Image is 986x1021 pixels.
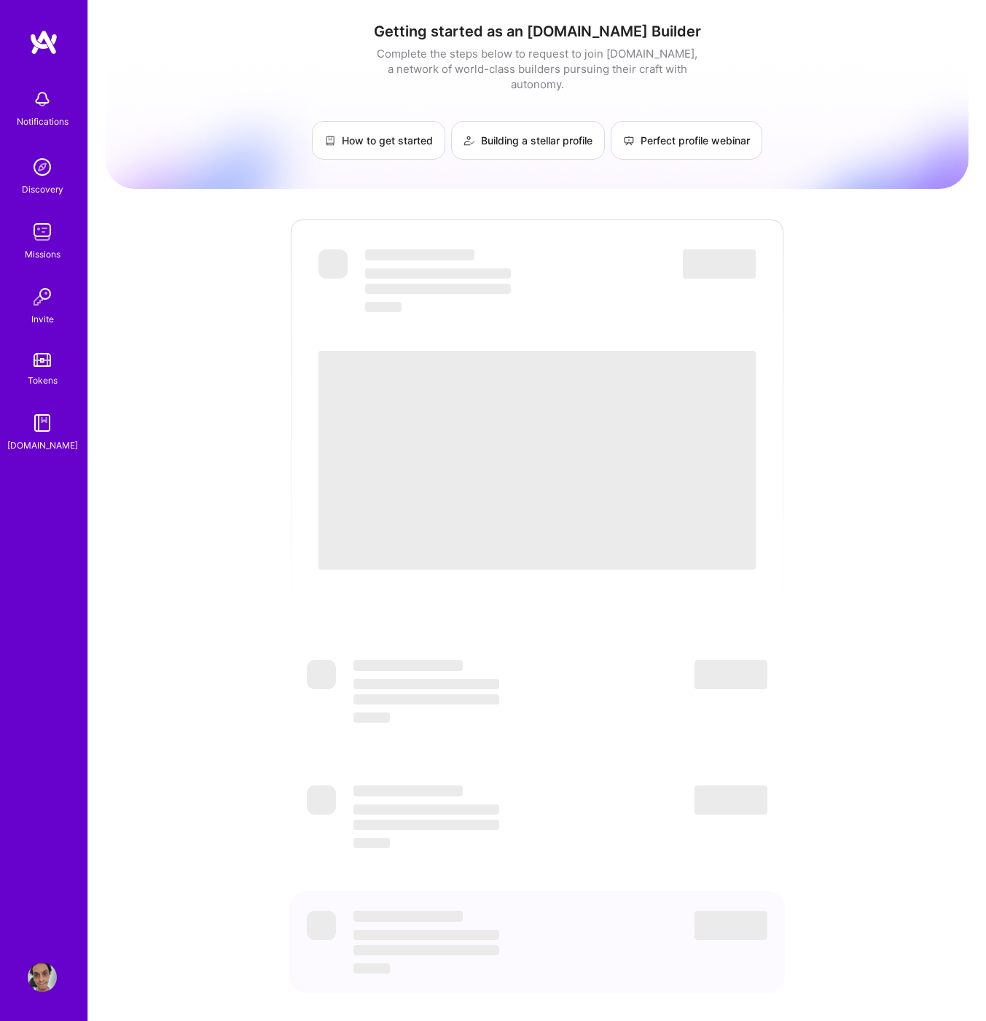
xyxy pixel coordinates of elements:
div: Invite [31,311,54,327]
div: Complete the steps below to request to join [DOMAIN_NAME], a network of world-class builders purs... [373,46,701,92]
a: Perfect profile webinar [611,121,762,160]
a: How to get started [312,121,445,160]
img: Invite [28,282,57,311]
span: ‌ [353,820,499,830]
span: ‌ [353,930,499,940]
div: [DOMAIN_NAME] [7,438,78,453]
span: ‌ [694,785,767,815]
img: logo [29,29,58,55]
img: tokens [34,353,51,367]
a: User Avatar [24,963,60,992]
span: ‌ [353,694,499,704]
div: Tokens [28,373,58,388]
span: ‌ [353,660,463,671]
span: ‌ [307,911,336,940]
div: Notifications [17,114,69,129]
img: bell [28,85,57,114]
span: ‌ [365,302,402,312]
span: ‌ [353,911,463,922]
span: ‌ [694,660,767,689]
img: Building a stellar profile [463,135,475,147]
img: Perfect profile webinar [623,135,635,147]
span: ‌ [307,785,336,815]
img: discovery [28,152,57,182]
div: Missions [25,246,60,262]
span: ‌ [353,963,390,974]
span: ‌ [683,249,756,279]
span: ‌ [318,351,756,570]
span: ‌ [365,268,511,279]
span: ‌ [307,660,336,689]
img: guide book [28,408,57,438]
span: ‌ [365,284,511,294]
div: Discovery [22,182,63,197]
span: ‌ [353,679,499,689]
img: teamwork [28,217,57,246]
span: ‌ [353,838,390,848]
h1: Getting started as an [DOMAIN_NAME] Builder [106,23,969,40]
span: ‌ [353,804,499,815]
span: ‌ [353,785,463,796]
span: ‌ [318,249,348,279]
span: ‌ [365,249,474,260]
span: ‌ [353,713,390,723]
span: ‌ [694,911,767,940]
span: ‌ [353,945,499,955]
img: User Avatar [28,963,57,992]
a: Building a stellar profile [451,121,605,160]
img: How to get started [324,135,336,147]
